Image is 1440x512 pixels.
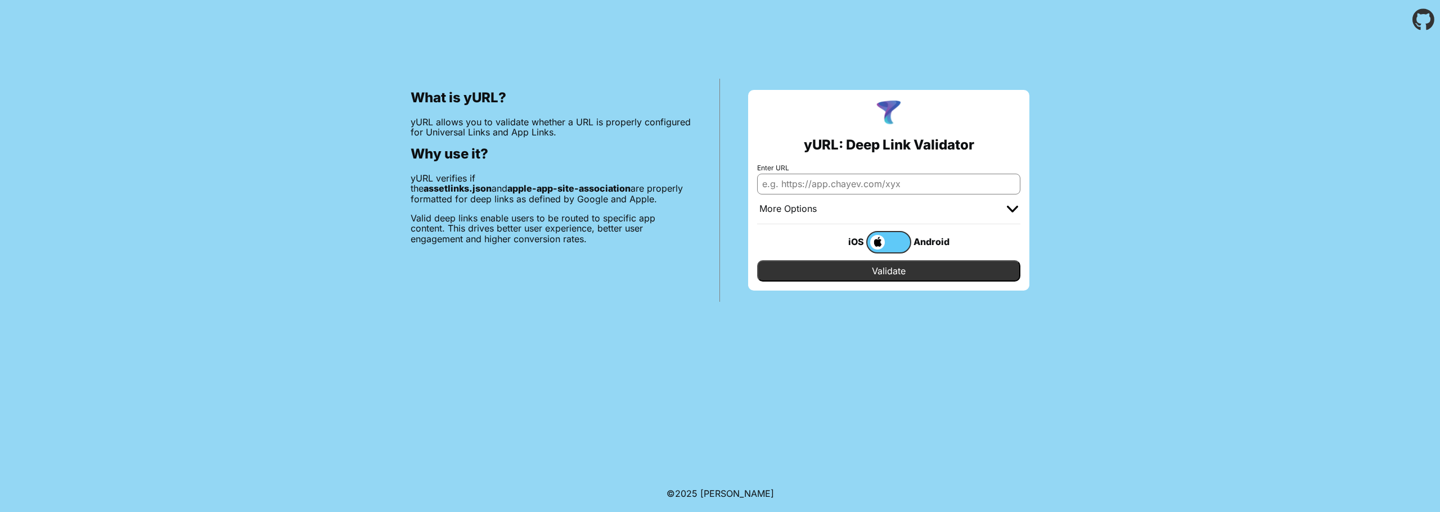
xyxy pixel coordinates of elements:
label: Enter URL [757,164,1020,172]
span: 2025 [675,488,697,499]
a: Michael Ibragimchayev's Personal Site [700,488,774,499]
input: e.g. https://app.chayev.com/xyx [757,174,1020,194]
input: Validate [757,260,1020,282]
div: iOS [821,234,866,249]
h2: What is yURL? [411,90,691,106]
b: assetlinks.json [424,183,492,194]
div: Android [911,234,956,249]
img: yURL Logo [874,99,903,128]
h2: Why use it? [411,146,691,162]
footer: © [667,475,774,512]
p: yURL allows you to validate whether a URL is properly configured for Universal Links and App Links. [411,117,691,138]
div: More Options [759,203,817,215]
b: apple-app-site-association [507,183,631,194]
p: yURL verifies if the and are properly formatted for deep links as defined by Google and Apple. [411,173,691,204]
p: Valid deep links enable users to be routed to specific app content. This drives better user exper... [411,213,691,244]
h2: yURL: Deep Link Validator [804,137,974,153]
img: chevron [1007,206,1018,212]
